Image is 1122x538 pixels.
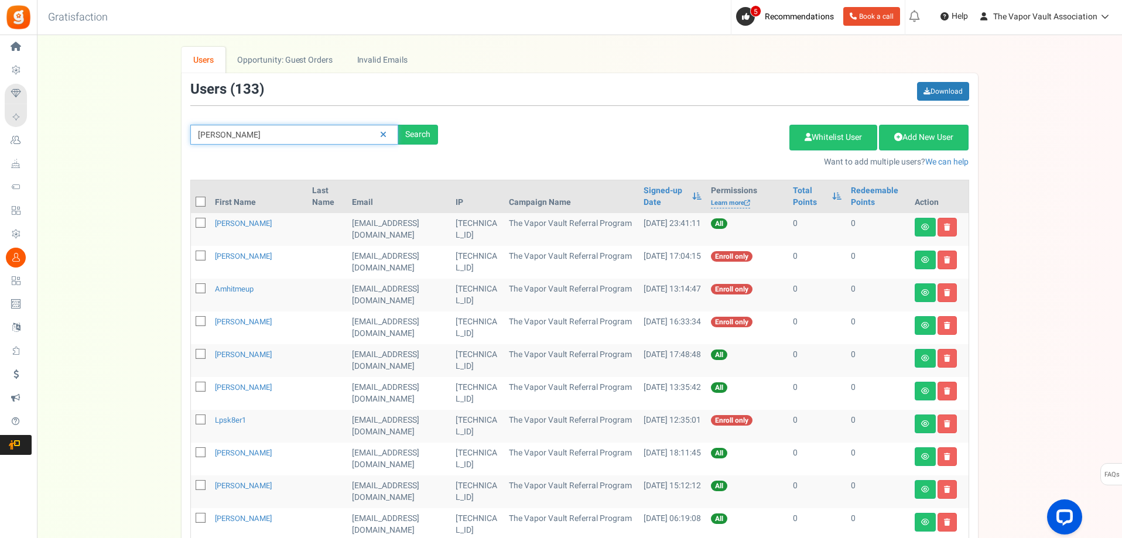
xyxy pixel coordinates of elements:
td: [EMAIL_ADDRESS][DOMAIN_NAME] [347,410,451,443]
i: View details [921,486,929,493]
td: 0 [846,344,909,377]
i: Delete user [944,388,950,395]
td: [EMAIL_ADDRESS][DOMAIN_NAME] [347,344,451,377]
i: View details [921,453,929,460]
a: Opportunity: Guest Orders [225,47,344,73]
i: View details [921,388,929,395]
td: 0 [788,443,846,475]
a: Users [182,47,226,73]
span: All [711,218,727,229]
i: Delete user [944,289,950,296]
a: Add New User [879,125,969,150]
a: [PERSON_NAME] [215,447,272,458]
td: [DATE] 23:41:11 [639,213,706,246]
i: View details [921,256,929,263]
td: [EMAIL_ADDRESS][DOMAIN_NAME] [347,246,451,279]
span: Enroll only [711,284,752,294]
i: View details [921,519,929,526]
td: The Vapor Vault Referral Program [504,279,639,311]
th: Last Name [307,180,347,213]
td: 0 [788,246,846,279]
i: Delete user [944,519,950,526]
div: Search [398,125,438,145]
td: [TECHNICAL_ID] [451,246,504,279]
td: 0 [788,344,846,377]
th: Campaign Name [504,180,639,213]
span: Help [949,11,968,22]
i: Delete user [944,486,950,493]
td: [DATE] 13:14:47 [639,279,706,311]
a: Signed-up Date [644,185,686,208]
td: 0 [788,279,846,311]
i: View details [921,322,929,329]
td: 0 [788,377,846,410]
span: The Vapor Vault Association [993,11,1097,23]
td: 0 [788,475,846,508]
th: Action [910,180,969,213]
i: Delete user [944,420,950,427]
a: amhitmeup [215,283,254,294]
td: 0 [846,213,909,246]
i: View details [921,355,929,362]
td: [TECHNICAL_ID] [451,443,504,475]
a: We can help [925,156,969,168]
i: Delete user [944,256,950,263]
td: 0 [846,279,909,311]
td: 0 [846,377,909,410]
td: [DATE] 13:35:42 [639,377,706,410]
td: [TECHNICAL_ID] [451,377,504,410]
td: [DATE] 17:04:15 [639,246,706,279]
td: 0 [846,246,909,279]
a: Total Points [793,185,826,208]
a: [PERSON_NAME] [215,382,272,393]
td: [TECHNICAL_ID] [451,410,504,443]
a: Invalid Emails [345,47,419,73]
a: [PERSON_NAME] [215,480,272,491]
td: The Vapor Vault Referral Program [504,246,639,279]
p: Want to add multiple users? [456,156,969,168]
td: The Vapor Vault Referral Program [504,410,639,443]
span: Enroll only [711,251,752,262]
td: [DATE] 18:11:45 [639,443,706,475]
th: First Name [210,180,307,213]
a: 5 Recommendations [736,7,839,26]
span: 5 [750,5,761,17]
th: Email [347,180,451,213]
td: The Vapor Vault Referral Program [504,213,639,246]
span: Enroll only [711,415,752,426]
td: [EMAIL_ADDRESS][DOMAIN_NAME] [347,311,451,344]
a: [PERSON_NAME] [215,251,272,262]
td: 0 [846,443,909,475]
i: View details [921,420,929,427]
th: Permissions [706,180,788,213]
td: [EMAIL_ADDRESS][DOMAIN_NAME] [347,443,451,475]
i: Delete user [944,322,950,329]
a: lpsk8er1 [215,414,246,426]
i: Delete user [944,453,950,460]
td: [TECHNICAL_ID] [451,475,504,508]
a: Book a call [843,7,900,26]
td: [DATE] 12:35:01 [639,410,706,443]
span: All [711,349,727,360]
th: IP [451,180,504,213]
i: Delete user [944,224,950,231]
td: [EMAIL_ADDRESS][DOMAIN_NAME] [347,475,451,508]
td: [TECHNICAL_ID] [451,344,504,377]
td: [EMAIL_ADDRESS][DOMAIN_NAME] [347,213,451,246]
a: Help [936,7,973,26]
a: [PERSON_NAME] [215,349,272,360]
span: All [711,481,727,491]
span: All [711,382,727,393]
td: [DATE] 15:12:12 [639,475,706,508]
td: [TECHNICAL_ID] [451,213,504,246]
td: 0 [788,311,846,344]
span: Enroll only [711,317,752,327]
h3: Gratisfaction [35,6,121,29]
td: 0 [846,475,909,508]
a: [PERSON_NAME] [215,218,272,229]
span: Recommendations [765,11,834,23]
input: Search by email or name [190,125,398,145]
span: FAQs [1104,464,1120,486]
a: Reset [374,125,392,145]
